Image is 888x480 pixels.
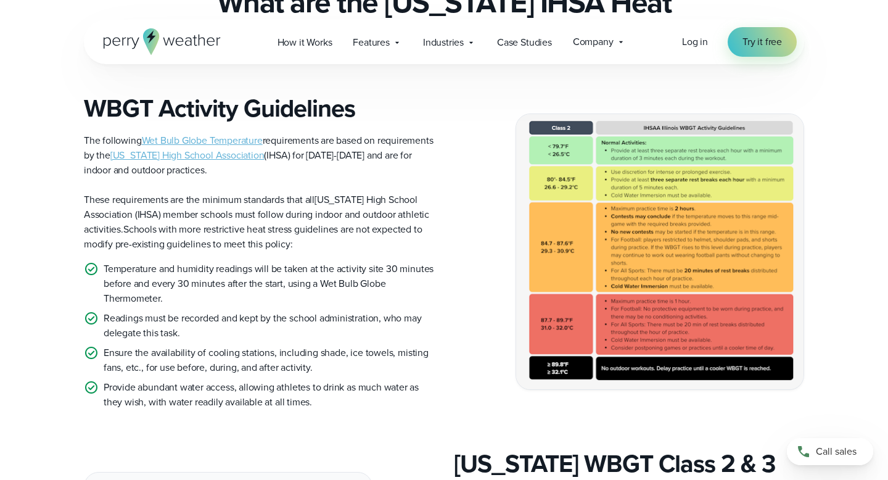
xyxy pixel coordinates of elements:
[110,148,265,162] a: [US_STATE] High School Association
[423,35,464,50] span: Industries
[573,35,614,49] span: Company
[84,133,142,147] span: The following
[277,35,332,50] span: How it Works
[104,311,434,341] p: Readings must be recorded and kept by the school administration, who may delegate this task.
[353,35,390,50] span: Features
[497,35,552,50] span: Case Studies
[84,207,429,236] span: IHSA) member schools must follow during indoor and outdoor athletic activities.
[84,133,434,162] span: requirements are based on requirements by the
[104,262,434,306] p: Temperature and humidity readings will be taken at the activity site 30 minutes before and every ...
[84,192,417,221] span: [US_STATE] High School Association (
[742,35,782,49] span: Try it free
[104,380,434,410] p: Provide abundant water access, allowing athletes to drink as much water as they wish, with water ...
[84,148,412,177] span: (IHSA) for [DATE]-[DATE] and are for indoor and outdoor practices.
[816,444,857,459] span: Call sales
[682,35,708,49] a: Log in
[104,346,434,375] p: Ensure the availability of cooling stations, including shade, ice towels, misting fans, etc., for...
[728,27,797,57] a: Try it free
[787,438,873,465] a: Call sales
[487,30,562,55] a: Case Studies
[516,114,804,389] img: Illinois IHSAA WBGT Guidelines (1)
[84,222,422,251] span: Schools with more restrictive heat stress guidelines are not expected to modify pre-existing guid...
[142,133,263,147] a: Wet Bulb Globe Temperature
[84,192,314,207] span: These requirements are the minimum standards that all
[267,30,343,55] a: How it Works
[290,237,293,251] span: :
[84,94,434,123] h3: WBGT Activity Guidelines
